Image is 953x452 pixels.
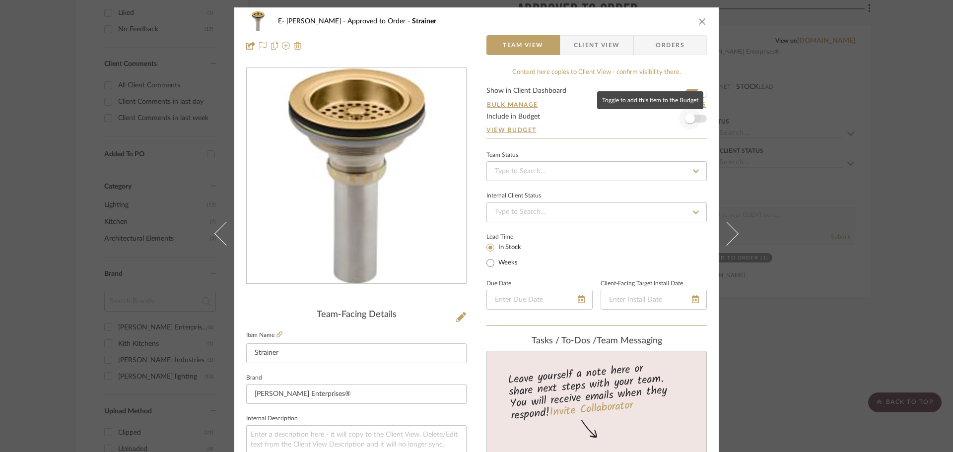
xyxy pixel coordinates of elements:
[486,126,707,134] a: View Budget
[486,290,593,310] input: Enter Due Date
[486,281,511,286] label: Due Date
[486,194,541,198] div: Internal Client Status
[532,336,597,345] span: Tasks / To-Dos /
[486,336,707,347] div: team Messaging
[246,310,467,321] div: Team-Facing Details
[347,18,412,25] span: Approved to Order
[246,11,270,31] img: 5023401f-5edc-4f91-a071-edcfcd69a79c_48x40.jpg
[278,18,347,25] span: E- [PERSON_NAME]
[645,35,695,55] span: Orders
[486,232,538,241] label: Lead Time
[246,331,282,339] label: Item Name
[246,343,467,363] input: Enter Item Name
[246,416,298,421] label: Internal Description
[486,153,518,158] div: Team Status
[412,18,436,25] span: Strainer
[246,376,262,381] label: Brand
[247,68,466,284] div: 0
[486,161,707,181] input: Type to Search…
[249,68,464,284] img: 5023401f-5edc-4f91-a071-edcfcd69a79c_436x436.jpg
[496,258,518,267] label: Weeks
[503,35,544,55] span: Team View
[486,241,538,269] mat-radio-group: Select item type
[625,100,707,109] button: Dashboard Settings
[486,67,707,77] div: Content here copies to Client View - confirm visibility there.
[486,202,707,222] input: Type to Search…
[601,290,707,310] input: Enter Install Date
[486,100,539,109] button: Bulk Manage
[574,35,619,55] span: Client View
[496,243,521,252] label: In Stock
[485,358,708,424] div: Leave yourself a note here or share next steps with your team. You will receive emails when they ...
[698,17,707,26] button: close
[246,384,467,404] input: Enter Brand
[601,281,683,286] label: Client-Facing Target Install Date
[294,42,302,50] img: Remove from project
[549,397,634,422] a: Invite Collaborator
